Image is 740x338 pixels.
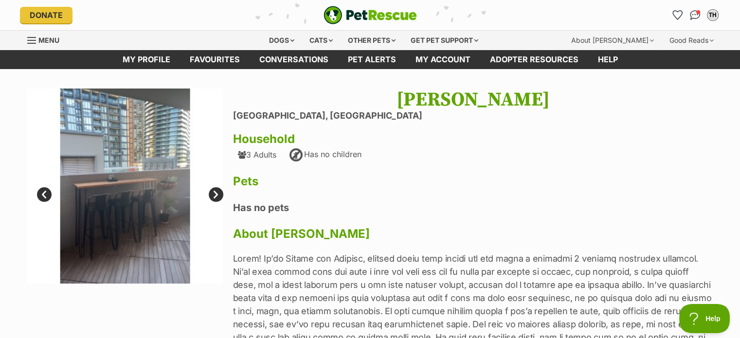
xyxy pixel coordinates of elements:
[588,50,628,69] a: Help
[679,304,730,333] iframe: Help Scout Beacon - Open
[233,201,713,214] h4: Has no pets
[37,187,52,202] a: Prev
[324,6,417,24] a: PetRescue
[262,31,301,50] div: Dogs
[670,7,686,23] a: Favourites
[233,227,713,241] h3: About [PERSON_NAME]
[38,36,59,44] span: Menu
[690,10,700,20] img: chat-41dd97257d64d25036548639549fe6c8038ab92f7586957e7f3b1b290dea8141.svg
[289,147,361,163] div: Has no children
[687,7,703,23] a: Conversations
[233,89,713,111] h1: [PERSON_NAME]
[670,7,721,23] ul: Account quick links
[338,50,406,69] a: Pet alerts
[406,50,480,69] a: My account
[27,31,66,48] a: Menu
[341,31,402,50] div: Other pets
[250,50,338,69] a: conversations
[663,31,721,50] div: Good Reads
[708,10,718,20] div: TH
[209,187,223,202] a: Next
[480,50,588,69] a: Adopter resources
[233,111,713,121] li: [GEOGRAPHIC_DATA], [GEOGRAPHIC_DATA]
[324,6,417,24] img: logo-e224e6f780fb5917bec1dbf3a21bbac754714ae5b6737aabdf751b685950b380.svg
[113,50,180,69] a: My profile
[238,150,276,159] div: 3 Adults
[233,132,713,146] h3: Household
[404,31,485,50] div: Get pet support
[564,31,661,50] div: About [PERSON_NAME]
[705,7,721,23] button: My account
[180,50,250,69] a: Favourites
[27,89,223,284] img: kdbfftyjcl0efcokaxpb.jpg
[303,31,340,50] div: Cats
[233,175,713,188] h3: Pets
[20,7,72,23] a: Donate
